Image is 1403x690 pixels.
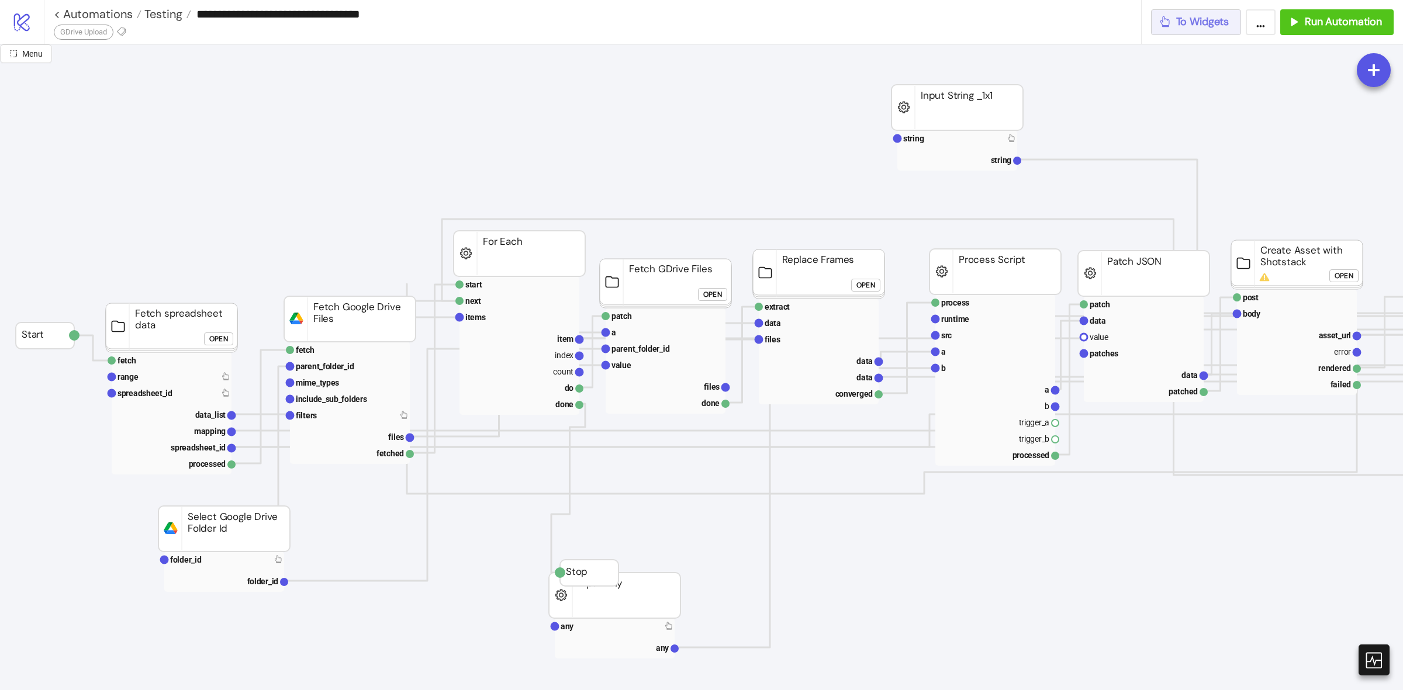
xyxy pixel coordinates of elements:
[118,372,139,382] text: range
[765,302,790,311] text: extract
[204,332,233,345] button: Open
[765,318,781,328] text: data
[941,363,946,373] text: b
[941,331,952,340] text: src
[941,298,969,307] text: process
[54,8,141,20] a: < Automations
[856,279,875,292] div: Open
[1151,9,1242,35] button: To Widgets
[296,411,317,420] text: filters
[118,356,136,365] text: fetch
[698,288,727,301] button: Open
[1243,309,1261,318] text: body
[553,367,573,376] text: count
[465,296,481,306] text: next
[194,427,226,436] text: mapping
[9,50,18,58] span: radius-bottomright
[1045,401,1049,411] text: b
[1305,15,1382,29] span: Run Automation
[1090,349,1118,358] text: patches
[465,313,486,322] text: items
[296,362,354,371] text: parent_folder_id
[465,280,482,289] text: start
[1243,293,1259,302] text: post
[1334,347,1351,356] text: error
[54,25,113,40] div: GDrive Upload
[388,432,404,442] text: files
[1045,385,1049,394] text: a
[1090,300,1110,309] text: patch
[247,577,279,586] text: folder_id
[22,49,43,58] span: Menu
[703,288,722,301] div: Open
[296,345,315,355] text: fetch
[171,443,226,452] text: spreadsheet_id
[704,382,720,391] text: files
[141,8,191,20] a: Testing
[991,155,1012,165] text: string
[1090,316,1106,325] text: data
[170,555,202,564] text: folder_id
[557,334,573,344] text: item
[941,347,946,356] text: a
[941,314,969,324] text: runtime
[903,134,924,143] text: string
[296,394,367,404] text: include_sub_folders
[1181,370,1198,380] text: data
[765,335,780,344] text: files
[141,6,182,22] span: Testing
[656,643,669,653] text: any
[611,328,616,337] text: a
[851,279,880,292] button: Open
[856,373,873,382] text: data
[118,389,172,398] text: spreadsheet_id
[209,332,228,346] div: Open
[1280,9,1394,35] button: Run Automation
[611,360,631,370] text: value
[1329,269,1359,282] button: Open
[1176,15,1229,29] span: To Widgets
[561,622,574,631] text: any
[611,311,632,321] text: patch
[1090,332,1108,342] text: value
[195,410,226,419] text: data_list
[1246,9,1276,35] button: ...
[856,356,873,366] text: data
[555,351,573,360] text: index
[296,378,339,387] text: mime_types
[1319,331,1351,340] text: asset_url
[1335,269,1353,283] div: Open
[611,344,670,353] text: parent_folder_id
